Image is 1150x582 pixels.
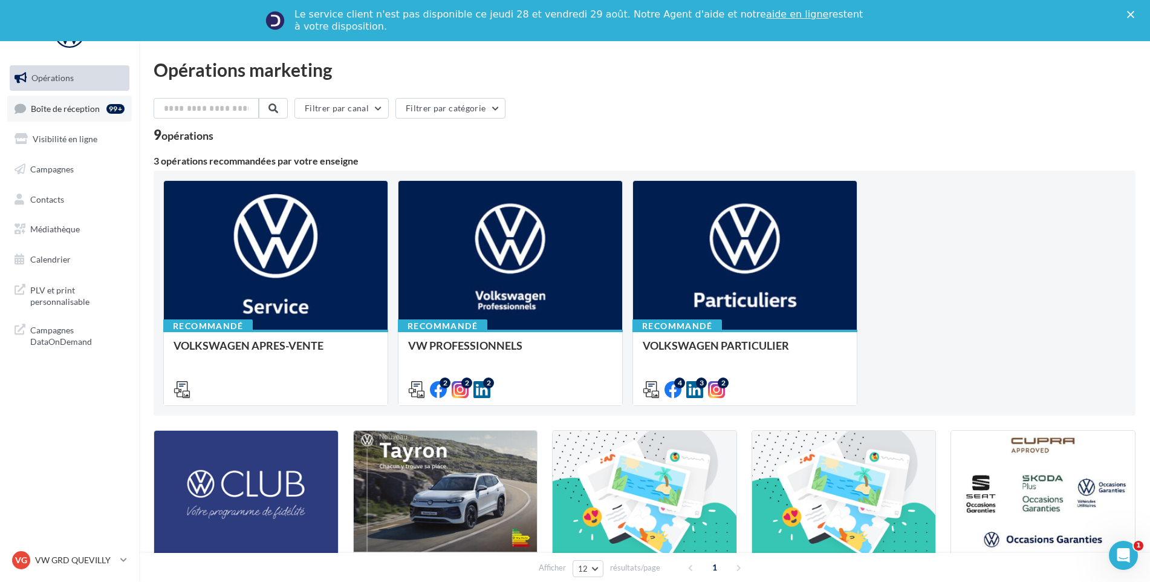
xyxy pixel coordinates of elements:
span: 1 [705,558,724,577]
button: Filtrer par canal [294,98,389,119]
div: Recommandé [163,319,253,333]
a: Campagnes [7,157,132,182]
span: Campagnes DataOnDemand [30,322,125,348]
a: VG VW GRD QUEVILLY [10,549,129,572]
span: Médiathèque [30,224,80,234]
span: VOLKSWAGEN APRES-VENTE [174,339,323,352]
div: 2 [483,378,494,388]
a: Opérations [7,65,132,91]
span: VG [15,554,27,566]
button: Filtrer par catégorie [395,98,505,119]
div: 2 [461,378,472,388]
span: Campagnes [30,164,74,174]
span: VOLKSWAGEN PARTICULIER [643,339,789,352]
div: 3 [696,378,707,388]
div: opérations [161,130,213,141]
a: Visibilité en ligne [7,126,132,152]
span: VW PROFESSIONNELS [408,339,522,352]
div: 2 [718,378,729,388]
div: Fermer [1127,11,1139,18]
div: Opérations marketing [154,60,1135,79]
div: Recommandé [398,319,487,333]
a: Médiathèque [7,217,132,242]
span: Afficher [539,562,566,574]
span: PLV et print personnalisable [30,282,125,308]
span: Boîte de réception [31,103,100,113]
div: Le service client n'est pas disponible ce jeudi 28 et vendredi 29 août. Notre Agent d'aide et not... [294,8,865,33]
a: PLV et print personnalisable [7,277,132,313]
div: 2 [440,378,450,388]
div: 99+ [106,104,125,114]
button: 12 [573,560,603,577]
span: Contacts [30,194,64,204]
a: Calendrier [7,247,132,272]
div: Recommandé [632,319,722,333]
iframe: Intercom live chat [1109,541,1138,570]
div: 9 [154,128,213,142]
img: Profile image for Service-Client [265,11,285,30]
p: VW GRD QUEVILLY [35,554,115,566]
span: 12 [578,564,588,574]
a: Campagnes DataOnDemand [7,317,132,353]
span: Calendrier [30,254,71,264]
div: 4 [674,378,685,388]
span: résultats/page [610,562,660,574]
span: 1 [1134,541,1143,551]
a: aide en ligne [766,8,828,20]
a: Contacts [7,187,132,212]
a: Boîte de réception99+ [7,96,132,122]
span: Opérations [31,73,74,83]
div: 3 opérations recommandées par votre enseigne [154,156,1135,166]
span: Visibilité en ligne [33,134,97,144]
